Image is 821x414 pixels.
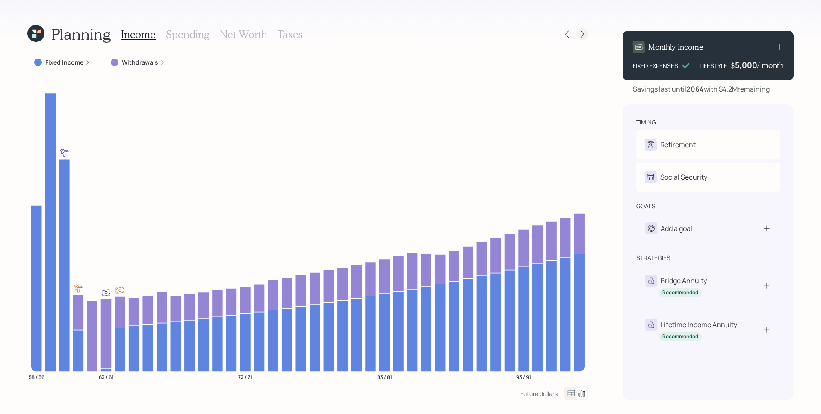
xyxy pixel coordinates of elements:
label: Fixed Income [45,58,83,67]
div: Bridge Annuity [661,275,707,286]
div: goals [636,202,656,210]
h4: / month [757,61,783,70]
b: 2064 [686,84,704,94]
div: Recommended [662,289,698,296]
div: Savings last until with $4.2M remaining [633,84,770,94]
div: Social Security [660,172,707,182]
tspan: 83 / 81 [377,373,392,380]
h1: Planning [51,25,111,43]
div: 5,000 [735,60,757,70]
div: Retirement [660,139,696,150]
div: timing [636,118,656,127]
h3: Taxes [278,28,302,41]
div: Add a goal [661,223,692,234]
div: Future dollars [520,390,558,398]
h3: Income [121,28,156,41]
h4: $ [731,61,735,70]
div: Recommended [662,333,698,340]
div: LIFESTYLE [700,61,727,70]
tspan: 93 / 91 [516,373,531,380]
tspan: 58 / 56 [29,373,44,380]
label: Withdrawals [122,58,158,67]
h3: Net Worth [220,28,267,41]
tspan: 63 / 61 [99,373,114,380]
h4: Monthly Income [648,42,703,52]
tspan: 73 / 71 [238,373,252,380]
div: strategies [636,254,670,262]
div: Lifetime Income Annuity [661,319,737,330]
div: FIXED EXPENSES [633,61,678,70]
h3: Spending [166,28,210,41]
